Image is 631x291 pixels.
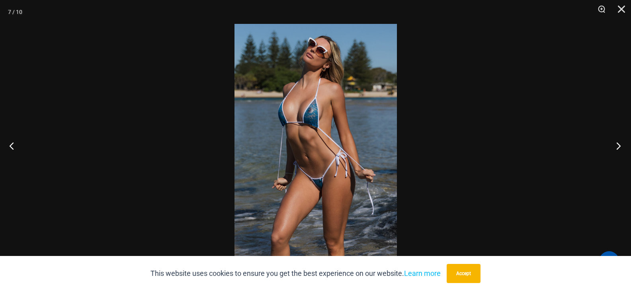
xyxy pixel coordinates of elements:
[234,24,397,267] img: Waves Breaking Ocean 312 Top 456 Bottom 09
[601,126,631,166] button: Next
[447,264,481,283] button: Accept
[404,269,441,277] a: Learn more
[150,268,441,279] p: This website uses cookies to ensure you get the best experience on our website.
[8,6,22,18] div: 7 / 10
